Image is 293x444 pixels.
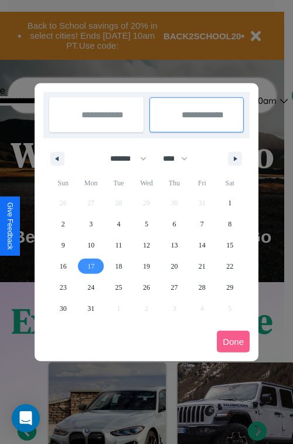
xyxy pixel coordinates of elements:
[87,235,94,256] span: 10
[226,256,233,277] span: 22
[188,277,216,298] button: 28
[117,213,121,235] span: 4
[145,213,148,235] span: 5
[188,235,216,256] button: 14
[199,235,206,256] span: 14
[6,202,14,250] div: Give Feedback
[77,256,104,277] button: 17
[115,256,122,277] span: 18
[188,256,216,277] button: 21
[216,174,244,192] span: Sat
[105,277,132,298] button: 25
[199,277,206,298] span: 28
[77,213,104,235] button: 3
[216,235,244,256] button: 15
[49,213,77,235] button: 2
[105,256,132,277] button: 18
[49,235,77,256] button: 9
[161,235,188,256] button: 13
[62,235,65,256] span: 9
[77,298,104,319] button: 31
[161,256,188,277] button: 20
[89,213,93,235] span: 3
[77,174,104,192] span: Mon
[216,256,244,277] button: 22
[12,404,40,432] div: Open Intercom Messenger
[200,213,204,235] span: 7
[105,174,132,192] span: Tue
[105,235,132,256] button: 11
[60,298,67,319] span: 30
[161,174,188,192] span: Thu
[132,213,160,235] button: 5
[49,277,77,298] button: 23
[216,192,244,213] button: 1
[143,235,150,256] span: 12
[161,277,188,298] button: 27
[226,277,233,298] span: 29
[60,256,67,277] span: 16
[77,235,104,256] button: 10
[226,235,233,256] span: 15
[49,298,77,319] button: 30
[87,256,94,277] span: 17
[171,235,178,256] span: 13
[143,256,150,277] span: 19
[161,213,188,235] button: 6
[87,277,94,298] span: 24
[132,174,160,192] span: Wed
[115,235,122,256] span: 11
[228,213,231,235] span: 8
[216,277,244,298] button: 29
[132,235,160,256] button: 12
[115,277,122,298] span: 25
[132,256,160,277] button: 19
[143,277,150,298] span: 26
[62,213,65,235] span: 2
[172,213,176,235] span: 6
[188,174,216,192] span: Fri
[228,192,231,213] span: 1
[199,256,206,277] span: 21
[171,277,178,298] span: 27
[49,174,77,192] span: Sun
[105,213,132,235] button: 4
[217,331,250,353] button: Done
[49,256,77,277] button: 16
[77,277,104,298] button: 24
[87,298,94,319] span: 31
[60,277,67,298] span: 23
[132,277,160,298] button: 26
[188,213,216,235] button: 7
[171,256,178,277] span: 20
[216,213,244,235] button: 8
